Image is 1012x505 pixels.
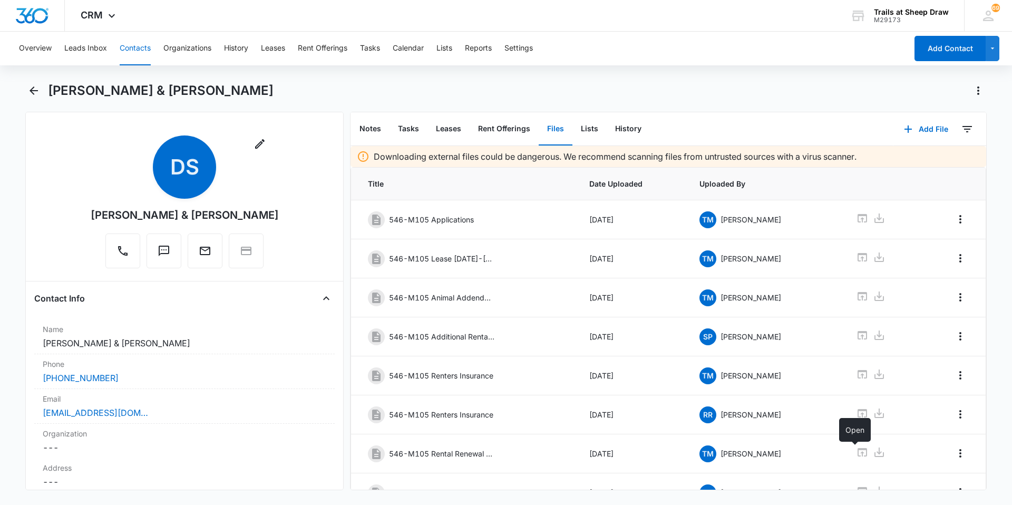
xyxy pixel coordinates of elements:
[577,278,687,317] td: [DATE]
[389,214,474,225] p: 546-M105 Applications
[436,32,452,65] button: Lists
[539,113,572,145] button: Files
[389,253,494,264] p: 546-M105 Lease [DATE]-[DATE]
[572,113,607,145] button: Lists
[874,8,949,16] div: account name
[699,484,716,501] span: TM
[721,409,781,420] p: [PERSON_NAME]
[43,441,326,454] dd: ---
[81,9,103,21] span: CRM
[43,428,326,439] label: Organization
[699,328,716,345] span: SP
[120,32,151,65] button: Contacts
[952,328,969,345] button: Overflow Menu
[43,358,326,370] label: Phone
[374,150,857,163] p: Downloading external files could be dangerous. We recommend scanning files from untrusted sources...
[577,395,687,434] td: [DATE]
[34,458,335,493] div: Address---
[389,487,493,498] p: 546-M105 Renters Insurance
[699,178,831,189] span: Uploaded By
[465,32,492,65] button: Reports
[699,367,716,384] span: TM
[721,331,781,342] p: [PERSON_NAME]
[153,135,216,199] span: DS
[721,487,781,498] p: [PERSON_NAME]
[318,290,335,307] button: Close
[914,36,986,61] button: Add Contact
[34,424,335,458] div: Organization---
[952,406,969,423] button: Overflow Menu
[699,250,716,267] span: TM
[389,448,494,459] p: 546-M105 Rental Renewal Agreement
[43,324,326,335] label: Name
[952,289,969,306] button: Overflow Menu
[991,4,1000,12] div: notifications count
[577,200,687,239] td: [DATE]
[589,178,675,189] span: Date Uploaded
[699,445,716,462] span: TM
[261,32,285,65] button: Leases
[721,253,781,264] p: [PERSON_NAME]
[959,121,976,138] button: Filters
[577,239,687,278] td: [DATE]
[188,250,222,259] a: Email
[43,337,326,349] dd: [PERSON_NAME] & [PERSON_NAME]
[389,292,494,303] p: 546-M105 Animal Addendum
[188,234,222,268] button: Email
[389,370,493,381] p: 546-M105 Renters Insurance
[839,418,871,442] div: Open
[360,32,380,65] button: Tasks
[991,4,1000,12] span: 69
[874,16,949,24] div: account id
[351,113,390,145] button: Notes
[952,484,969,501] button: Overflow Menu
[699,211,716,228] span: TM
[43,475,326,488] dd: ---
[224,32,248,65] button: History
[34,319,335,354] div: Name[PERSON_NAME] & [PERSON_NAME]
[893,116,959,142] button: Add File
[43,462,326,473] label: Address
[577,317,687,356] td: [DATE]
[34,389,335,424] div: Email[EMAIL_ADDRESS][DOMAIN_NAME]
[393,32,424,65] button: Calendar
[390,113,427,145] button: Tasks
[952,211,969,228] button: Overflow Menu
[699,289,716,306] span: TM
[607,113,650,145] button: History
[970,82,987,99] button: Actions
[952,250,969,267] button: Overflow Menu
[952,445,969,462] button: Overflow Menu
[43,393,326,404] label: Email
[34,354,335,389] div: Phone[PHONE_NUMBER]
[25,82,42,99] button: Back
[105,234,140,268] button: Call
[34,292,85,305] h4: Contact Info
[105,250,140,259] a: Call
[389,331,494,342] p: 546-M105 Additional Rental Addendum (W/D)
[721,292,781,303] p: [PERSON_NAME]
[699,406,716,423] span: RR
[577,356,687,395] td: [DATE]
[43,406,148,419] a: [EMAIL_ADDRESS][DOMAIN_NAME]
[48,83,274,99] h1: [PERSON_NAME] & [PERSON_NAME]
[721,214,781,225] p: [PERSON_NAME]
[147,234,181,268] button: Text
[577,434,687,473] td: [DATE]
[504,32,533,65] button: Settings
[147,250,181,259] a: Text
[952,367,969,384] button: Overflow Menu
[368,178,564,189] span: Title
[721,448,781,459] p: [PERSON_NAME]
[470,113,539,145] button: Rent Offerings
[163,32,211,65] button: Organizations
[389,409,493,420] p: 546-M105 Renters Insurance
[64,32,107,65] button: Leads Inbox
[91,207,279,223] div: [PERSON_NAME] & [PERSON_NAME]
[43,372,119,384] a: [PHONE_NUMBER]
[427,113,470,145] button: Leases
[298,32,347,65] button: Rent Offerings
[721,370,781,381] p: [PERSON_NAME]
[19,32,52,65] button: Overview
